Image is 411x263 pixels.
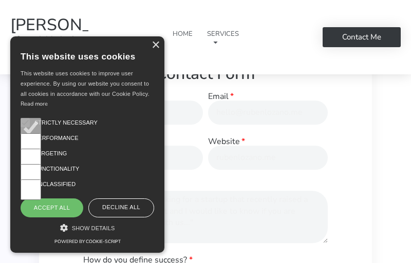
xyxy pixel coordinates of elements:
div: Decline all [88,198,154,217]
input: hello@rubenlozano.me [208,100,328,125]
a: Powered by cookie-script [54,239,121,244]
a: Services [200,10,246,64]
label: Email [208,92,234,100]
span: Performance [34,134,79,143]
span: Strictly necessary [34,118,98,127]
span: Contact Me [342,33,381,41]
nav: Menu [88,10,323,64]
input: rubenlozano.me [208,146,328,170]
span: Unclassified [34,180,76,189]
div: Show details [21,222,154,233]
iframe: Chat Widget [226,144,411,263]
p: Growth Marketing Specialist [10,33,88,58]
a: [PERSON_NAME] [10,17,88,33]
div: Accept all [21,198,83,217]
span: Targeting [34,149,67,158]
a: Contact Me [323,27,401,47]
span: Functionality [34,165,79,173]
label: Website [208,137,245,146]
h2: Contact Form [83,66,327,82]
span: Show details [72,225,115,231]
a: Home [165,10,200,64]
